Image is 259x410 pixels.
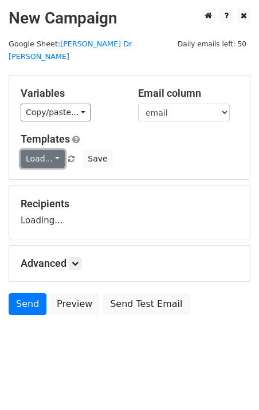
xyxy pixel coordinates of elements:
[21,150,65,168] a: Load...
[21,104,91,121] a: Copy/paste...
[174,40,250,48] a: Daily emails left: 50
[21,257,238,270] h5: Advanced
[83,150,112,168] button: Save
[138,87,238,100] h5: Email column
[9,40,132,61] a: [PERSON_NAME] Dr [PERSON_NAME]
[49,293,100,315] a: Preview
[21,133,70,145] a: Templates
[9,9,250,28] h2: New Campaign
[21,198,238,227] div: Loading...
[21,198,238,210] h5: Recipients
[174,38,250,50] span: Daily emails left: 50
[21,87,121,100] h5: Variables
[9,40,132,61] small: Google Sheet:
[103,293,190,315] a: Send Test Email
[9,293,46,315] a: Send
